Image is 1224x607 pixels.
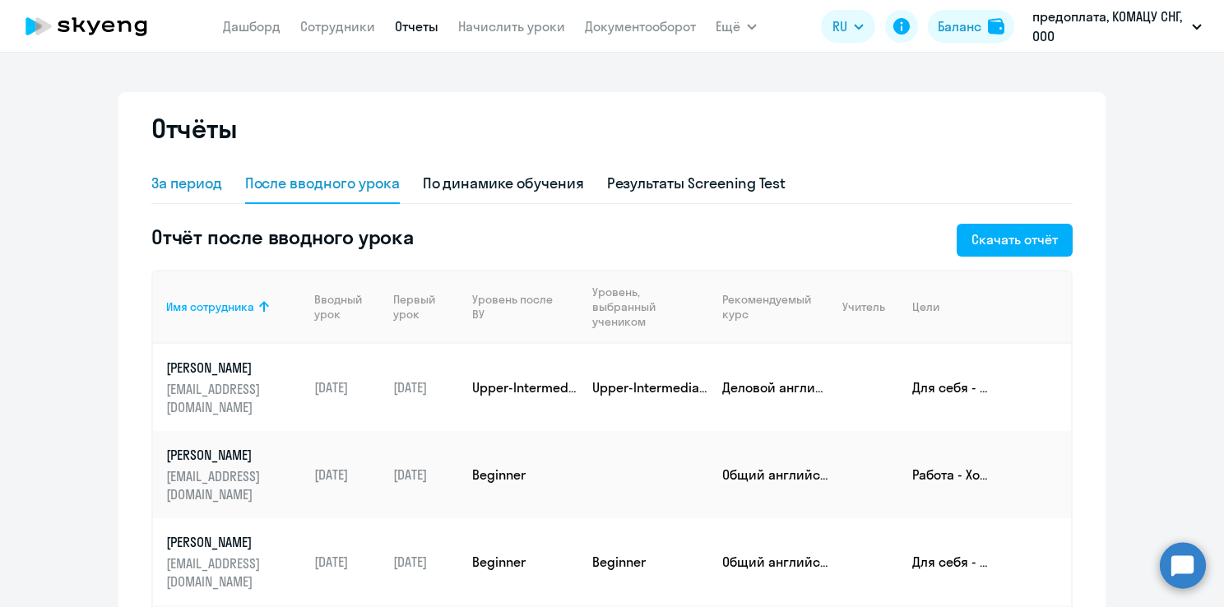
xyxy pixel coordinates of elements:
[459,431,579,518] td: Beginner
[393,553,459,571] p: [DATE]
[912,299,1058,314] div: Цели
[395,18,438,35] a: Отчеты
[579,518,709,605] td: Beginner
[459,344,579,431] td: Upper-Intermediate
[458,18,565,35] a: Начислить уроки
[988,18,1004,35] img: balance
[821,10,875,43] button: RU
[842,299,885,314] div: Учитель
[314,292,369,322] div: Вводный урок
[912,378,990,396] p: Для себя - Фильмы и сериалы в оригинале, понимать тексты и смысл любимых песен; Для себя - самора...
[592,285,698,329] div: Уровень, выбранный учеником
[585,18,696,35] a: Документооборот
[1024,7,1210,46] button: предоплата, КОМАЦУ СНГ, ООО
[393,466,459,484] p: [DATE]
[912,553,990,571] p: Для себя - Фильмы и сериалы в оригинале, понимать тексты и смысл любимых песен; Для себя - самора...
[912,299,939,314] div: Цели
[472,292,579,322] div: Уровень после ВУ
[579,344,709,431] td: Upper-Intermediate
[592,285,709,329] div: Уровень, выбранный учеником
[722,378,829,396] p: Деловой английский
[151,173,222,194] div: За период
[472,292,564,322] div: Уровень после ВУ
[166,359,301,377] p: [PERSON_NAME]
[459,518,579,605] td: Beginner
[151,224,414,250] h5: Отчёт после вводного урока
[166,299,301,314] div: Имя сотрудника
[300,18,375,35] a: Сотрудники
[151,112,237,145] h2: Отчёты
[166,533,301,591] a: [PERSON_NAME][EMAIL_ADDRESS][DOMAIN_NAME]
[166,446,301,464] p: [PERSON_NAME]
[393,292,459,322] div: Первый урок
[166,446,301,503] a: [PERSON_NAME][EMAIL_ADDRESS][DOMAIN_NAME]
[166,359,301,416] a: [PERSON_NAME][EMAIL_ADDRESS][DOMAIN_NAME]
[928,10,1014,43] button: Балансbalance
[423,173,584,194] div: По динамике обучения
[722,292,816,322] div: Рекомендуемый курс
[166,533,301,551] p: [PERSON_NAME]
[722,292,829,322] div: Рекомендуемый курс
[832,16,847,36] span: RU
[166,467,301,503] p: [EMAIL_ADDRESS][DOMAIN_NAME]
[393,292,447,322] div: Первый урок
[314,466,380,484] p: [DATE]
[166,380,301,416] p: [EMAIL_ADDRESS][DOMAIN_NAME]
[166,299,254,314] div: Имя сотрудника
[223,18,280,35] a: Дашборд
[722,466,829,484] p: Общий английский
[938,16,981,36] div: Баланс
[245,173,400,194] div: После вводного урока
[314,553,380,571] p: [DATE]
[912,466,990,484] p: Работа - Хочется свободно и легко общаться с коллегами из разных стран
[166,554,301,591] p: [EMAIL_ADDRESS][DOMAIN_NAME]
[957,224,1073,257] button: Скачать отчёт
[842,299,899,314] div: Учитель
[314,292,380,322] div: Вводный урок
[971,229,1058,249] div: Скачать отчёт
[393,378,459,396] p: [DATE]
[607,173,786,194] div: Результаты Screening Test
[314,378,380,396] p: [DATE]
[716,16,740,36] span: Ещё
[722,553,829,571] p: Общий английский
[716,10,757,43] button: Ещё
[1032,7,1185,46] p: предоплата, КОМАЦУ СНГ, ООО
